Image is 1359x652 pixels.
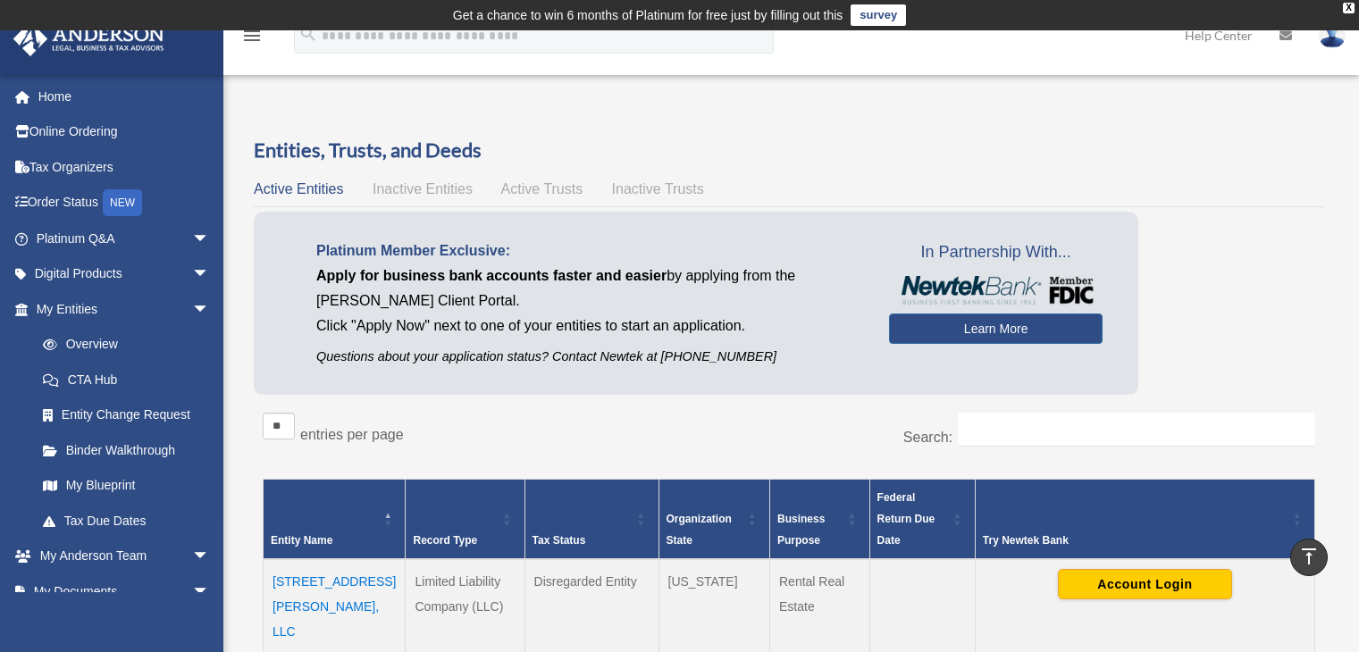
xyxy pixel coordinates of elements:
[316,313,862,339] p: Click "Apply Now" next to one of your entities to start an application.
[13,79,237,114] a: Home
[501,181,583,196] span: Active Trusts
[254,181,343,196] span: Active Entities
[533,534,586,547] span: Tax Status
[316,263,862,313] p: by applying from the [PERSON_NAME] Client Portal.
[406,479,524,559] th: Record Type: Activate to sort
[8,21,170,56] img: Anderson Advisors Platinum Portal
[13,291,228,327] a: My Entitiesarrow_drop_down
[25,397,228,433] a: Entity Change Request
[413,534,477,547] span: Record Type
[25,468,228,504] a: My Blueprint
[983,530,1288,551] div: Try Newtek Bank
[1058,576,1232,590] a: Account Login
[192,221,228,257] span: arrow_drop_down
[869,479,975,559] th: Federal Return Due Date: Activate to sort
[612,181,704,196] span: Inactive Trusts
[13,185,237,222] a: Order StatusNEW
[25,432,228,468] a: Binder Walkthrough
[1319,22,1346,48] img: User Pic
[898,276,1094,305] img: NewtekBankLogoSM.png
[13,256,237,292] a: Digital Productsarrow_drop_down
[667,513,732,547] span: Organization State
[271,534,332,547] span: Entity Name
[13,539,237,574] a: My Anderson Teamarrow_drop_down
[659,479,769,559] th: Organization State: Activate to sort
[975,479,1314,559] th: Try Newtek Bank : Activate to sort
[316,268,667,283] span: Apply for business bank accounts faster and easier
[298,24,318,44] i: search
[241,25,263,46] i: menu
[1058,569,1232,599] button: Account Login
[777,513,825,547] span: Business Purpose
[25,327,219,363] a: Overview
[192,573,228,610] span: arrow_drop_down
[192,291,228,328] span: arrow_drop_down
[889,313,1103,344] a: Learn More
[241,31,263,46] a: menu
[851,4,906,26] a: survey
[889,238,1103,267] span: In Partnership With...
[373,181,473,196] span: Inactive Entities
[770,479,870,559] th: Business Purpose: Activate to sort
[453,4,843,26] div: Get a chance to win 6 months of Platinum for free just by filling out this
[13,114,237,150] a: Online Ordering
[192,539,228,575] span: arrow_drop_down
[264,479,406,559] th: Entity Name: Activate to invert sorting
[316,238,862,263] p: Platinum Member Exclusive:
[25,503,228,539] a: Tax Due Dates
[1343,3,1355,13] div: close
[25,362,228,397] a: CTA Hub
[1298,546,1320,567] i: vertical_align_top
[1290,539,1328,576] a: vertical_align_top
[13,149,237,185] a: Tax Organizers
[903,430,952,445] label: Search:
[13,573,237,609] a: My Documentsarrow_drop_down
[524,479,659,559] th: Tax Status: Activate to sort
[316,346,862,368] p: Questions about your application status? Contact Newtek at [PHONE_NUMBER]
[192,256,228,293] span: arrow_drop_down
[103,189,142,216] div: NEW
[13,221,237,256] a: Platinum Q&Aarrow_drop_down
[300,427,404,442] label: entries per page
[877,491,935,547] span: Federal Return Due Date
[254,137,1324,164] h3: Entities, Trusts, and Deeds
